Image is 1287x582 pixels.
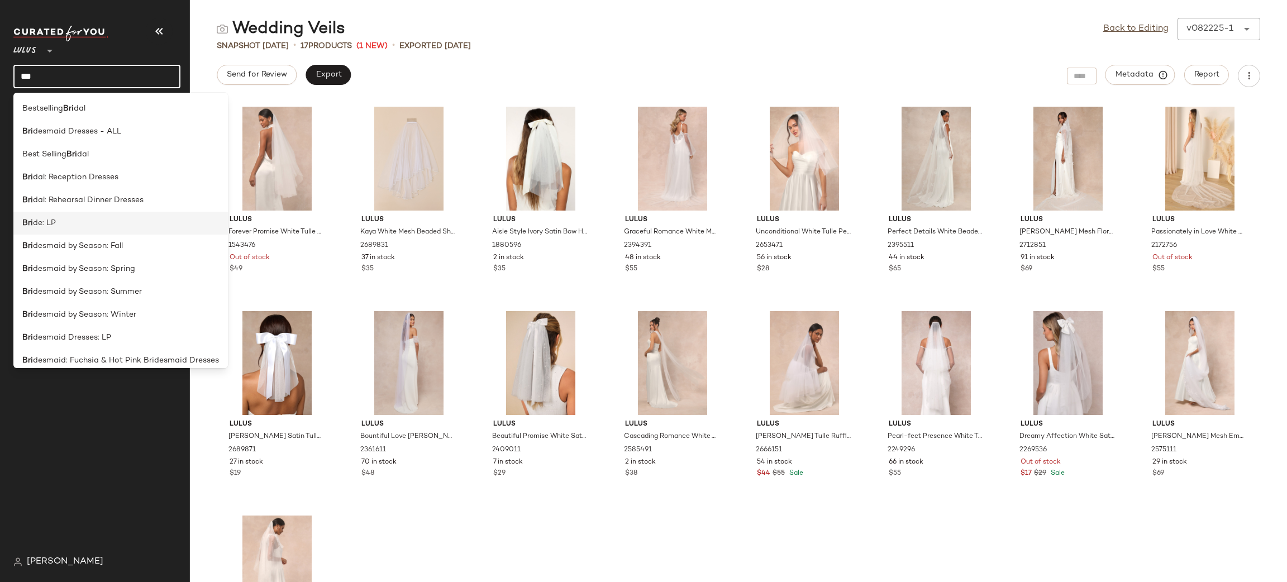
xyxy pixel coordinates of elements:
[625,253,661,263] span: 48 in stock
[33,286,142,298] span: desmaid by Season: Summer
[13,26,108,41] img: cfy_white_logo.C9jOOHJF.svg
[773,469,785,479] span: $55
[22,286,33,298] b: Bri
[1184,65,1229,85] button: Report
[616,107,729,211] img: 11946641_2394391.jpg
[33,194,144,206] span: dal: Rehearsal Dinner Dresses
[33,217,56,229] span: de: LP
[889,457,923,467] span: 66 in stock
[13,557,22,566] img: svg%3e
[493,457,523,467] span: 7 in stock
[625,419,720,430] span: Lulus
[1021,419,1116,430] span: Lulus
[1186,22,1233,36] div: v082225-1
[66,149,77,160] b: Bri
[625,469,637,479] span: $38
[226,70,287,79] span: Send for Review
[22,332,33,344] b: Bri
[228,445,256,455] span: 2689871
[1152,264,1165,274] span: $55
[1048,470,1065,477] span: Sale
[1012,311,1124,415] img: 10994461_2269536.jpg
[22,309,33,321] b: Bri
[1021,457,1061,467] span: Out of stock
[756,445,782,455] span: 2666151
[493,215,588,225] span: Lulus
[748,107,861,211] img: 12491721_2653471.jpg
[230,264,242,274] span: $49
[1151,241,1177,251] span: 2172756
[361,469,374,479] span: $48
[1152,469,1164,479] span: $69
[492,432,587,442] span: Beautiful Promise White Satin Bow Pearl Mesh Veil
[1151,445,1176,455] span: 2575111
[1012,107,1124,211] img: 2712851_01_OM_2025-07-18.jpg
[361,253,395,263] span: 37 in stock
[1019,241,1046,251] span: 2712851
[889,215,984,225] span: Lulus
[22,171,33,183] b: Bri
[228,432,323,442] span: [PERSON_NAME] Satin Tulle Layered Bow Hair [PERSON_NAME]
[757,419,852,430] span: Lulus
[63,103,74,115] b: Bri
[624,227,719,237] span: Graceful Romance White Mesh Off-the-Shoulder Veil Cape
[230,419,325,430] span: Lulus
[361,457,397,467] span: 70 in stock
[361,419,456,430] span: Lulus
[360,445,386,455] span: 2361611
[399,40,471,52] p: Exported [DATE]
[33,263,135,275] span: desmaid by Season: Spring
[1143,107,1256,211] img: 10346801_2172756.jpg
[1151,432,1246,442] span: [PERSON_NAME] Mesh Embroidered Long Veil
[1021,469,1032,479] span: $17
[315,70,341,79] span: Export
[217,65,297,85] button: Send for Review
[361,264,374,274] span: $35
[624,445,652,455] span: 2585491
[22,149,66,160] span: Best Selling
[757,469,770,479] span: $44
[756,227,851,237] span: Unconditional White Tulle Pearl Layered Veil
[492,227,587,237] span: Aisle Style Ivory Satin Bow Hair Clip Mini Veil
[1143,311,1256,415] img: 12478621_2575111.jpg
[1152,419,1247,430] span: Lulus
[293,39,296,53] span: •
[757,215,852,225] span: Lulus
[33,240,123,252] span: desmaid by Season: Fall
[228,227,323,237] span: Forever Promise White Tulle Veil
[493,253,524,263] span: 2 in stock
[757,457,792,467] span: 54 in stock
[624,241,651,251] span: 2394391
[33,309,136,321] span: desmaid by Season: Winter
[360,241,388,251] span: 2689831
[392,39,395,53] span: •
[1019,227,1114,237] span: [PERSON_NAME] Mesh Floral Applique Cathedral Veil
[1021,253,1055,263] span: 91 in stock
[27,555,103,569] span: [PERSON_NAME]
[33,171,118,183] span: dal: Reception Dresses
[1152,457,1187,467] span: 29 in stock
[880,311,993,415] img: 11019881_2249296.jpg
[625,457,656,467] span: 2 in stock
[22,355,33,366] b: Bri
[880,107,993,211] img: 11706581_2395511.jpg
[484,311,597,415] img: 11595261_2409011.jpg
[1021,215,1116,225] span: Lulus
[13,38,36,58] span: Lulus
[301,42,308,50] span: 17
[1194,70,1219,79] span: Report
[217,18,345,40] div: Wedding Veils
[230,215,325,225] span: Lulus
[360,227,455,237] span: Kaya White Mesh Beaded Short Veil
[625,215,720,225] span: Lulus
[306,65,351,85] button: Export
[22,194,33,206] b: Bri
[492,241,521,251] span: 1880596
[889,253,924,263] span: 44 in stock
[624,432,719,442] span: Cascading Romance White Tulle Veil Scarf
[230,457,263,467] span: 27 in stock
[787,470,803,477] span: Sale
[361,215,456,225] span: Lulus
[33,332,111,344] span: desmaid Dresses: LP
[22,240,33,252] b: Bri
